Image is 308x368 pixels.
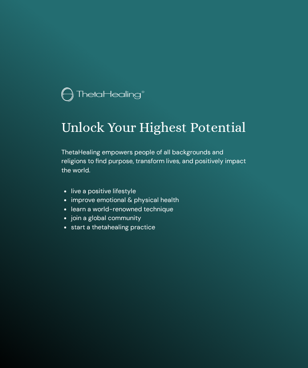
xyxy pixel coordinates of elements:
[71,187,247,196] li: live a positive lifestyle
[61,119,247,136] h1: Unlock Your Highest Potential
[71,223,247,232] li: start a thetahealing practice
[71,196,247,204] li: improve emotional & physical health
[71,205,247,214] li: learn a world-renowned technique
[61,148,247,175] p: ThetaHealing empowers people of all backgrounds and religions to find purpose, transform lives, a...
[71,214,247,222] li: join a global community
